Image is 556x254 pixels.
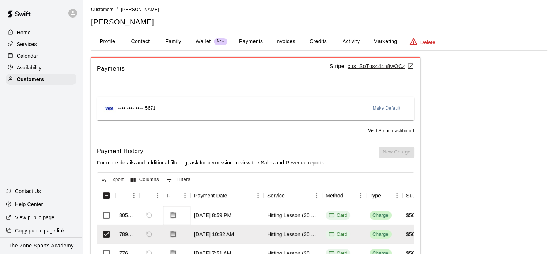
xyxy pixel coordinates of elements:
button: Sort [381,190,391,201]
a: Home [6,27,76,38]
button: Payments [233,33,269,50]
div: Id [116,185,139,206]
div: Card [329,212,347,219]
button: Sort [227,190,238,201]
button: Profile [91,33,124,50]
span: New [214,39,227,44]
div: Type [366,185,402,206]
span: You don't have permission to charge customers [379,149,414,155]
button: Select columns [129,174,161,185]
div: Receipt [167,185,169,206]
span: Payments [97,64,330,73]
div: Method [326,185,343,206]
p: View public page [15,214,54,221]
div: Charge [372,231,389,238]
div: Subtotal [406,185,418,206]
div: Receipt [163,185,190,206]
div: Payment Date [190,185,264,206]
div: Hitting Lesson (30 min)- Eric Opelski [267,212,318,219]
button: Marketing [367,33,403,50]
a: cus_SoTqs444n8wOCz [348,63,414,69]
span: Visit [368,128,414,135]
a: Calendar [6,50,76,61]
div: Charge [372,212,389,219]
span: [PERSON_NAME] [121,7,159,12]
button: Menu [179,190,190,201]
p: For more details and additional filtering, ask for permission to view the Sales and Revenue reports [97,159,324,166]
button: Menu [392,190,402,201]
div: Sep 1, 2025, 10:32 AM [194,231,234,238]
p: Delete [420,39,435,46]
span: 5671 [145,105,155,112]
button: Show filters [164,174,192,186]
span: Make Default [373,105,401,112]
p: Stripe: [330,62,414,70]
button: Menu [128,190,139,201]
div: Payment Date [194,185,227,206]
p: Availability [17,64,42,71]
a: Availability [6,62,76,73]
button: Download Receipt [167,209,180,222]
a: Services [6,39,76,50]
button: Sort [169,190,179,201]
button: Activity [334,33,367,50]
p: Wallet [196,38,211,45]
button: Sort [143,190,153,201]
h5: [PERSON_NAME] [91,17,547,27]
button: Contact [124,33,157,50]
button: Sort [285,190,295,201]
a: You don't have the permission to visit the Stripe dashboard [378,128,414,133]
span: You don't have the permission to refund this payment [143,209,155,221]
button: Make Default [370,103,404,114]
div: 789622 [119,231,136,238]
div: Refund [139,185,163,206]
p: Copy public page link [15,227,65,234]
button: Export [99,174,126,185]
h6: Payment History [97,147,324,156]
p: Help Center [15,201,43,208]
a: Customers [6,74,76,85]
p: Services [17,41,37,48]
a: Customers [91,6,114,12]
button: Menu [152,190,163,201]
p: Calendar [17,52,38,60]
span: You don't have the permission to refund this payment [143,228,155,240]
button: Download Receipt [167,228,180,241]
button: Menu [311,190,322,201]
p: Contact Us [15,187,41,195]
button: Family [157,33,190,50]
button: Sort [119,190,129,201]
div: Hitting Lesson (30 min)- Eric Opelski [267,231,318,238]
button: Menu [355,190,366,201]
p: Home [17,29,31,36]
div: Card [329,231,347,238]
p: The Zone Sports Academy [8,242,74,250]
button: Menu [253,190,264,201]
div: $50.00 [406,212,422,219]
p: Customers [17,76,44,83]
div: Method [322,185,366,206]
button: Sort [343,190,353,201]
li: / [117,5,118,13]
div: Sep 8, 2025, 8:59 PM [194,212,231,219]
span: Customers [91,7,114,12]
div: 805737 [119,212,136,219]
div: Type [370,185,381,206]
div: $50.00 [406,231,422,238]
div: basic tabs example [91,33,547,50]
div: Service [267,185,285,206]
u: Stripe dashboard [378,128,414,133]
button: Invoices [269,33,302,50]
div: Service [264,185,322,206]
img: Credit card brand logo [103,105,116,112]
nav: breadcrumb [91,5,547,14]
button: Credits [302,33,334,50]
